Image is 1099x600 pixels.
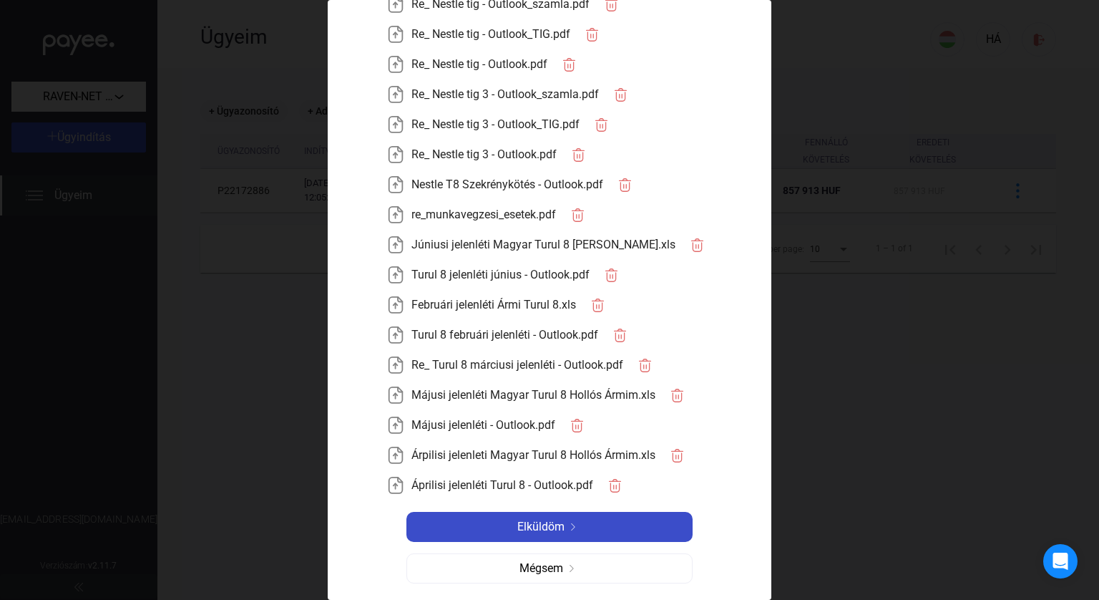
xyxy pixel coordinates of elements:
button: trash-red [563,200,593,230]
button: trash-red [555,49,585,79]
button: Mégsemarrow-right-grey [406,553,693,584]
button: trash-red [564,140,594,170]
button: trash-red [600,470,630,500]
img: trash-red [617,178,632,193]
img: upload-paper [387,116,404,133]
img: trash-red [571,147,586,163]
img: upload-paper [387,146,404,163]
img: trash-red [690,238,705,253]
button: trash-red [587,110,617,140]
img: upload-paper [387,266,404,284]
img: trash-red [670,388,685,403]
span: Februári jelenléti Ármi Turul 8.xls [411,296,576,314]
span: Májusi jelenléti Magyar Turul 8 Hollós Ármim.xls [411,387,655,404]
span: Elküldöm [517,518,565,536]
img: upload-paper [387,176,404,193]
span: Nestle T8 Szekrénykötés - Outlook.pdf [411,176,603,193]
button: trash-red [663,440,693,470]
img: upload-paper [387,236,404,253]
span: Re_ Turul 8 márciusi jelenléti - Outlook.pdf [411,357,623,374]
img: upload-paper [387,326,404,344]
img: upload-paper [387,447,404,464]
img: trash-red [570,418,585,433]
img: upload-paper [387,477,404,494]
span: Re_ Nestle tig - Outlook.pdf [411,56,547,73]
img: arrow-right-white [565,523,582,531]
span: Re_ Nestle tig 3 - Outlook_TIG.pdf [411,116,580,133]
img: trash-red [590,298,605,313]
img: upload-paper [387,206,404,223]
img: trash-red [670,448,685,463]
img: upload-paper [387,26,404,43]
img: upload-paper [387,387,404,404]
button: trash-red [683,230,713,260]
button: trash-red [577,19,607,49]
span: re_munkavegzesi_esetek.pdf [411,206,556,223]
img: upload-paper [387,417,404,434]
button: Elküldömarrow-right-white [406,512,693,542]
img: trash-red [594,117,609,132]
button: trash-red [605,320,635,350]
span: Turul 8 jelenléti június - Outlook.pdf [411,266,590,284]
img: trash-red [638,358,653,373]
span: Májusi jelenléti - Outlook.pdf [411,417,555,434]
button: trash-red [562,410,592,440]
img: trash-red [585,27,600,42]
button: trash-red [583,290,613,320]
img: trash-red [562,57,577,72]
span: Júniusi jelenléti Magyar Turul 8 [PERSON_NAME].xls [411,236,675,253]
span: Re_ Nestle tig 3 - Outlook.pdf [411,146,557,163]
img: upload-paper [387,56,404,73]
img: trash-red [570,208,585,223]
img: trash-red [612,328,627,343]
img: upload-paper [387,296,404,314]
span: Mégsem [519,560,563,577]
img: upload-paper [387,86,404,103]
button: trash-red [630,350,660,380]
button: trash-red [597,260,627,290]
img: trash-red [604,268,619,283]
span: Re_ Nestle tig - Outlook_TIG.pdf [411,26,570,43]
img: trash-red [607,478,622,493]
button: trash-red [610,170,640,200]
span: Re_ Nestle tig 3 - Outlook_szamla.pdf [411,86,599,103]
span: Turul 8 februári jelenléti - Outlook.pdf [411,326,598,344]
img: upload-paper [387,357,404,374]
button: trash-red [663,380,693,410]
div: Open Intercom Messenger [1043,544,1078,579]
img: trash-red [613,87,628,102]
button: trash-red [606,79,636,110]
img: arrow-right-grey [563,565,580,572]
span: Árpilisi jelenleti Magyar Turul 8 Hollós Ármim.xls [411,447,655,464]
span: Áprilisi jelenléti Turul 8 - Outlook.pdf [411,477,593,494]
